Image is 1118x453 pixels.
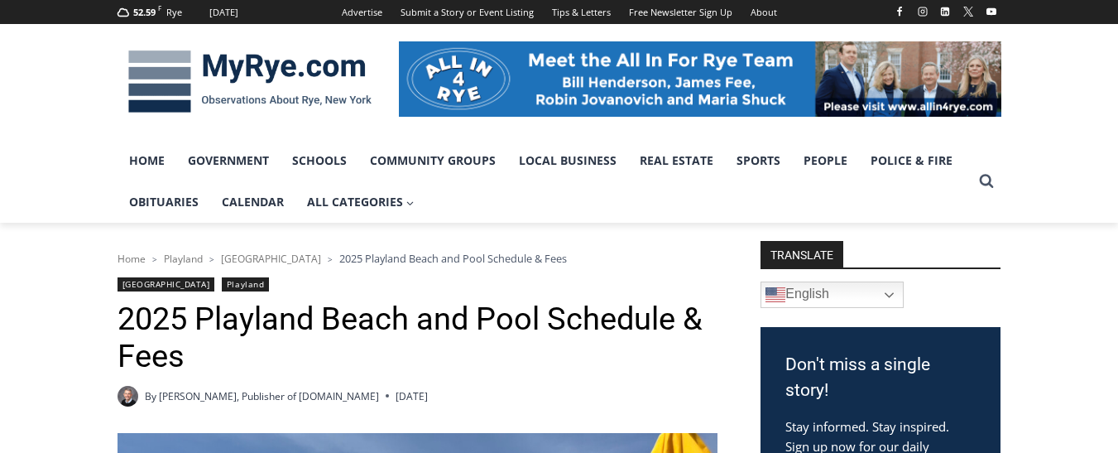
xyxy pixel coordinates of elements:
[725,140,792,181] a: Sports
[118,39,382,125] img: MyRye.com
[958,2,978,22] a: X
[785,352,976,404] h3: Don't miss a single story!
[145,388,156,404] span: By
[399,41,1001,116] img: All in for Rye
[792,140,859,181] a: People
[972,166,1001,196] button: View Search Form
[118,386,138,407] a: Author image
[209,5,238,20] div: [DATE]
[166,5,182,20] div: Rye
[628,140,725,181] a: Real Estate
[176,140,281,181] a: Government
[765,285,785,305] img: en
[890,2,909,22] a: Facebook
[118,140,972,224] nav: Primary Navigation
[339,251,567,266] span: 2025 Playland Beach and Pool Schedule & Fees
[295,181,426,223] a: All Categories
[935,2,955,22] a: Linkedin
[396,388,428,404] time: [DATE]
[328,253,333,265] span: >
[307,193,415,211] span: All Categories
[210,181,295,223] a: Calendar
[859,140,964,181] a: Police & Fire
[164,252,203,266] a: Playland
[281,140,358,181] a: Schools
[159,389,379,403] a: [PERSON_NAME], Publisher of [DOMAIN_NAME]
[209,253,214,265] span: >
[981,2,1001,22] a: YouTube
[158,3,161,12] span: F
[761,282,904,308] a: English
[358,140,507,181] a: Community Groups
[118,277,215,292] a: [GEOGRAPHIC_DATA]
[152,253,157,265] span: >
[133,6,156,18] span: 52.59
[118,301,717,376] h1: 2025 Playland Beach and Pool Schedule & Fees
[913,2,933,22] a: Instagram
[118,250,717,267] nav: Breadcrumbs
[222,277,269,292] a: Playland
[507,140,628,181] a: Local Business
[118,140,176,181] a: Home
[118,252,146,266] a: Home
[761,241,843,267] strong: TRANSLATE
[118,181,210,223] a: Obituaries
[221,252,321,266] a: [GEOGRAPHIC_DATA]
